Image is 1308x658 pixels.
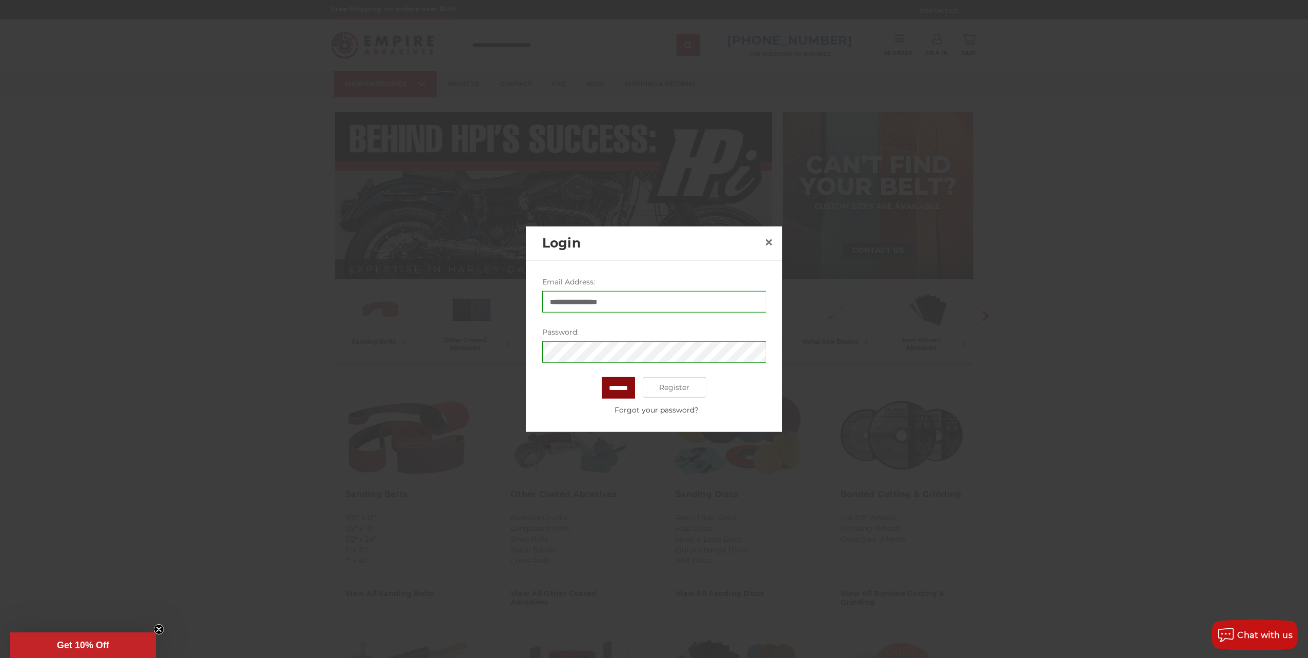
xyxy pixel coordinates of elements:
a: Close [761,234,777,250]
button: Chat with us [1212,620,1298,650]
button: Close teaser [154,624,164,634]
a: Forgot your password? [547,405,766,416]
span: Chat with us [1237,630,1293,640]
label: Email Address: [542,277,766,287]
span: × [764,232,773,252]
h2: Login [542,234,761,253]
label: Password: [542,327,766,338]
div: Get 10% OffClose teaser [10,632,156,658]
a: Register [643,377,707,398]
span: Get 10% Off [57,640,109,650]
